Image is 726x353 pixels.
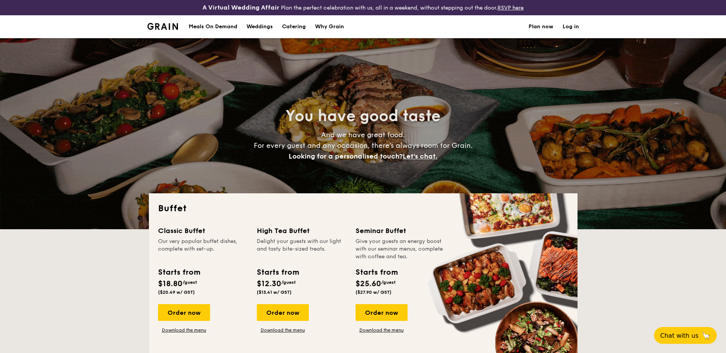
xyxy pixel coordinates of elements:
[356,304,408,321] div: Order now
[654,327,717,344] button: Chat with us🦙
[158,290,195,295] span: ($20.49 w/ GST)
[158,238,248,261] div: Our very popular buffet dishes, complete with set-up.
[257,238,346,261] div: Delight your guests with our light and tasty bite-sized treats.
[277,15,310,38] a: Catering
[702,331,711,340] span: 🦙
[158,267,200,278] div: Starts from
[356,267,397,278] div: Starts from
[184,15,242,38] a: Meals On Demand
[246,15,273,38] div: Weddings
[257,267,299,278] div: Starts from
[498,5,524,11] a: RSVP here
[529,15,553,38] a: Plan now
[257,225,346,236] div: High Tea Buffet
[660,332,698,339] span: Chat with us
[356,327,408,333] a: Download the menu
[254,131,473,160] span: And we have great food. For every guest and any occasion, there’s always room for Grain.
[158,225,248,236] div: Classic Buffet
[356,225,445,236] div: Seminar Buffet
[257,290,292,295] span: ($13.41 w/ GST)
[158,327,210,333] a: Download the menu
[356,290,392,295] span: ($27.90 w/ GST)
[143,3,584,12] div: Plan the perfect celebration with us, all in a weekend, without stepping out the door.
[289,152,403,160] span: Looking for a personalised touch?
[282,15,306,38] h1: Catering
[189,15,237,38] div: Meals On Demand
[147,23,178,30] img: Grain
[158,304,210,321] div: Order now
[281,280,296,285] span: /guest
[257,304,309,321] div: Order now
[147,23,178,30] a: Logotype
[356,279,381,288] span: $25.60
[381,280,396,285] span: /guest
[257,279,281,288] span: $12.30
[158,202,568,215] h2: Buffet
[286,107,440,125] span: You have good taste
[202,3,279,12] h4: A Virtual Wedding Affair
[242,15,277,38] a: Weddings
[356,238,445,261] div: Give your guests an energy boost with our seminar menus, complete with coffee and tea.
[310,15,349,38] a: Why Grain
[563,15,579,38] a: Log in
[158,279,183,288] span: $18.80
[257,327,309,333] a: Download the menu
[403,152,437,160] span: Let's chat.
[183,280,197,285] span: /guest
[315,15,344,38] div: Why Grain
